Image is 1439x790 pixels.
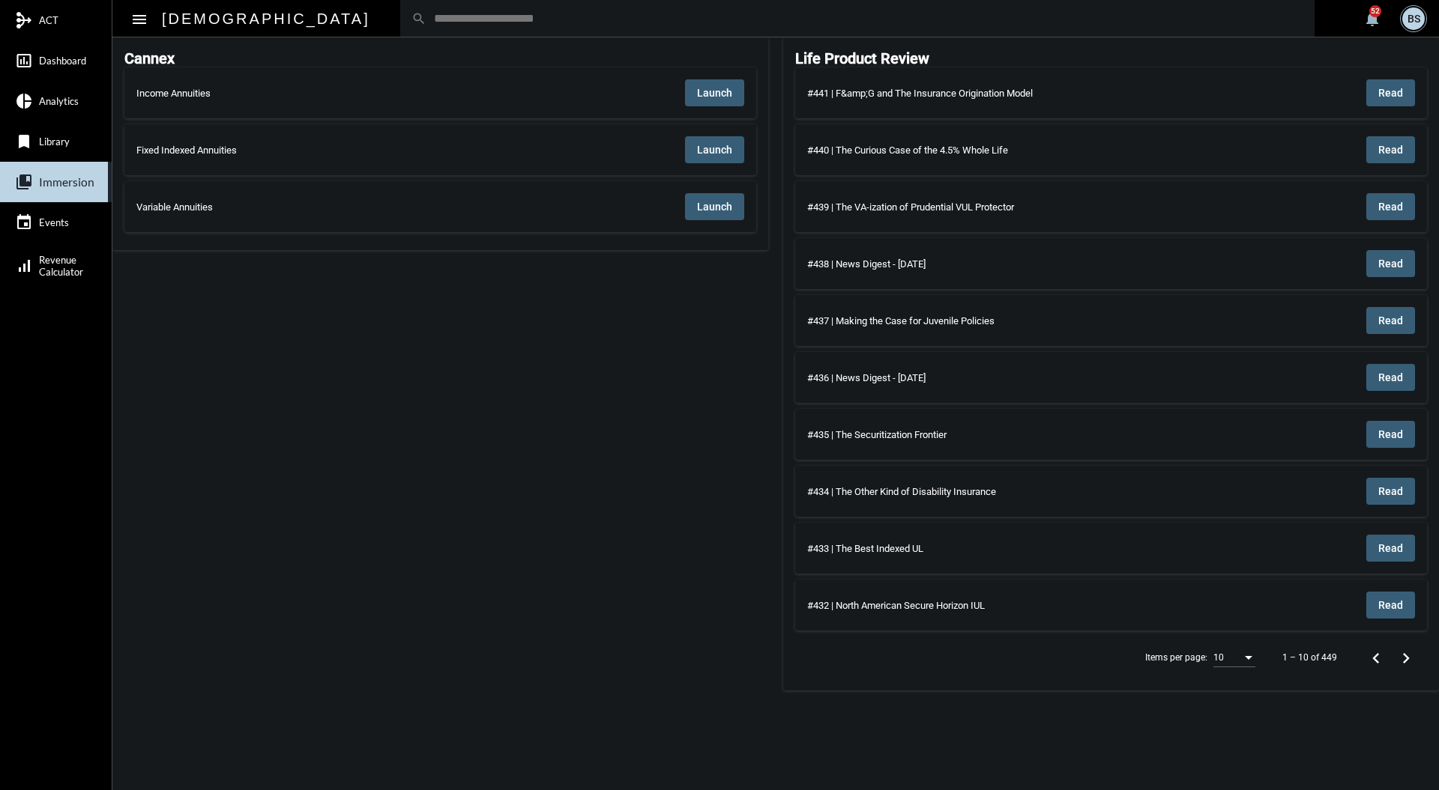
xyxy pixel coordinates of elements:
span: Read [1378,315,1403,326]
div: #439 | The VA-ization of Prudential VUL Protector [807,201,1132,213]
mat-icon: bookmark [15,133,33,151]
button: Toggle sidenav [124,4,154,34]
span: Dashboard [39,55,86,67]
span: Events [39,216,69,228]
div: #438 | News Digest - [DATE] [807,258,1073,270]
span: Read [1378,87,1403,99]
button: Read [1366,79,1415,106]
h2: Cannex [124,49,175,67]
div: Variable Annuities [136,201,370,213]
div: Income Annuities [136,88,369,99]
button: Launch [685,193,744,220]
span: Launch [697,201,732,213]
span: Analytics [39,95,79,107]
div: #434 | The Other Kind of Disability Insurance [807,486,1120,497]
mat-icon: Side nav toggle icon [130,10,148,28]
span: Revenue Calculator [39,254,83,278]
button: Read [1366,307,1415,334]
mat-icon: collections_bookmark [15,173,33,191]
button: Read [1366,250,1415,277]
span: Read [1378,542,1403,554]
button: Read [1366,592,1415,619]
button: Read [1366,421,1415,448]
button: Read [1366,193,1415,220]
div: 1 – 10 of 449 [1282,652,1337,663]
div: Fixed Indexed Annuities [136,145,386,156]
mat-icon: mediation [15,11,33,29]
h2: [DEMOGRAPHIC_DATA] [162,7,370,31]
button: Read [1366,136,1415,163]
span: Read [1378,599,1403,611]
div: #440 | The Curious Case of the 4.5% Whole Life [807,145,1127,156]
span: Read [1378,258,1403,270]
div: #441 | F&amp;G and The Insurance Origination Model [807,88,1144,99]
mat-icon: signal_cellular_alt [15,257,33,275]
mat-select: Items per page: [1213,653,1255,663]
button: Launch [685,79,744,106]
div: #433 | The Best Indexed UL [807,543,1071,554]
div: #437 | Making the Case for Juvenile Policies [807,315,1118,326]
div: Items per page: [1145,652,1207,663]
button: Read [1366,364,1415,391]
mat-icon: event [15,213,33,231]
span: Read [1378,485,1403,497]
span: Immersion [39,175,94,189]
h2: Life Product Review [795,49,929,67]
div: #432 | North American Secure Horizon IUL [807,600,1112,611]
div: #436 | News Digest - [DATE] [807,372,1073,383]
div: BS [1402,7,1425,30]
span: ACT [39,14,58,26]
button: Read [1366,535,1415,562]
span: Read [1378,371,1403,383]
mat-icon: search [411,11,426,26]
span: Library [39,136,70,148]
mat-icon: notifications [1363,10,1381,28]
mat-icon: insert_chart_outlined [15,52,33,70]
span: Read [1378,144,1403,156]
button: Read [1366,478,1415,505]
span: Launch [697,87,732,99]
span: 10 [1213,652,1224,663]
div: 52 [1369,5,1381,17]
button: Previous page [1361,642,1391,672]
button: Next page [1391,642,1421,672]
span: Read [1378,428,1403,440]
span: Read [1378,201,1403,213]
div: #435 | The Securitization Frontier [807,429,1087,440]
mat-icon: pie_chart [15,92,33,110]
button: Launch [685,136,744,163]
span: Launch [697,144,732,156]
